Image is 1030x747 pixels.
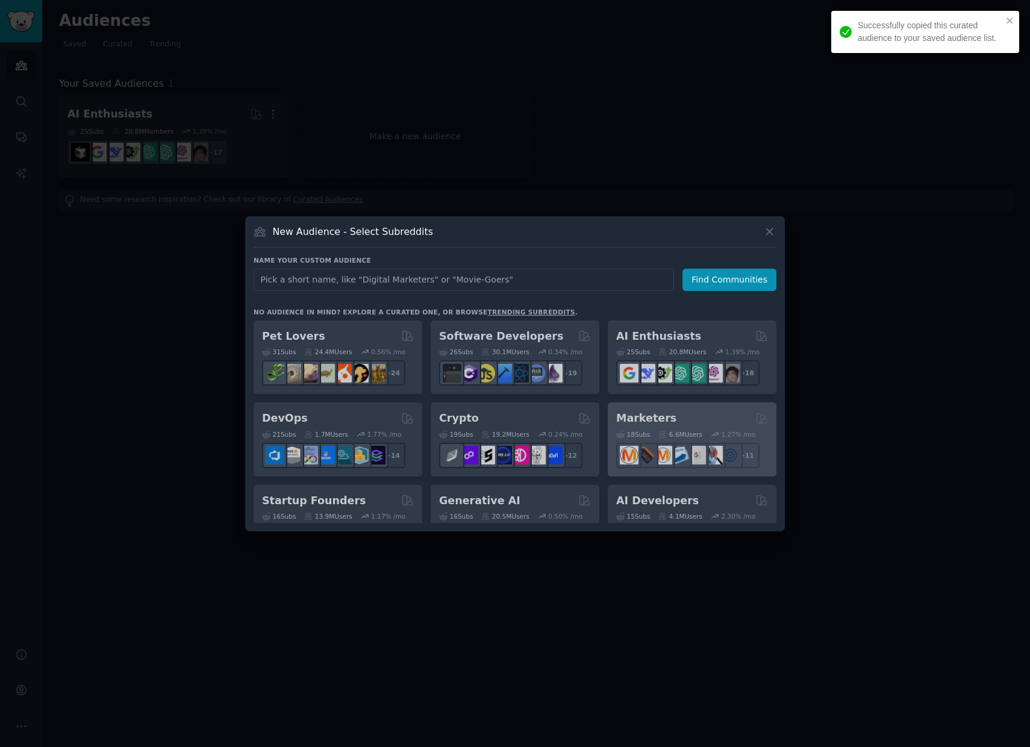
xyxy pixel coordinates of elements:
[254,308,578,316] div: No audience in mind? Explore a curated one, or browse .
[273,225,433,238] h3: New Audience - Select Subreddits
[1006,16,1014,25] button: close
[254,256,776,264] h3: Name your custom audience
[682,269,776,291] button: Find Communities
[254,269,674,291] input: Pick a short name, like "Digital Marketers" or "Movie-Goers"
[487,308,575,316] a: trending subreddits
[858,19,1002,45] div: Successfully copied this curated audience to your saved audience list.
